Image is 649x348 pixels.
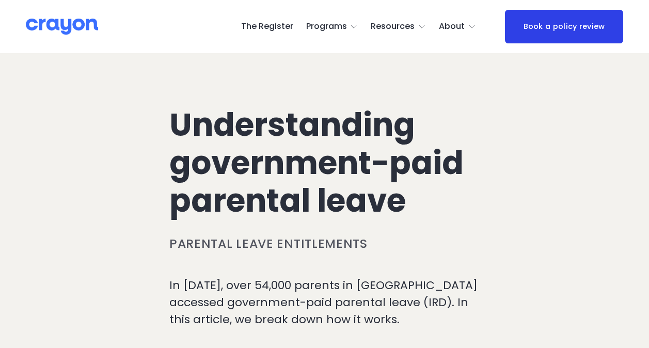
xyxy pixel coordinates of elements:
[371,19,415,34] span: Resources
[169,106,480,220] h1: Understanding government-paid parental leave
[439,19,465,34] span: About
[306,19,358,35] a: folder dropdown
[26,18,98,36] img: Crayon
[439,19,476,35] a: folder dropdown
[371,19,426,35] a: folder dropdown
[169,235,368,252] a: Parental leave entitlements
[505,10,623,44] a: Book a policy review
[306,19,347,34] span: Programs
[241,19,293,35] a: The Register
[169,277,480,328] p: In [DATE], over 54,000 parents in [GEOGRAPHIC_DATA] accessed government-paid parental leave (IRD)...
